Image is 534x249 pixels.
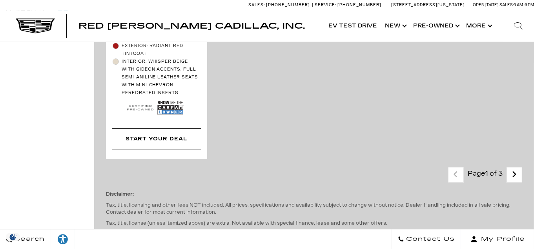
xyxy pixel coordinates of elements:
a: Red [PERSON_NAME] Cadillac, Inc. [78,22,305,30]
a: next page [506,168,523,182]
a: Explore your accessibility options [51,229,75,249]
a: Sales: [PHONE_NUMBER] [248,3,312,7]
span: 9 AM-6 PM [514,2,534,7]
button: Open user profile menu [461,229,534,249]
strong: Disclaimer: [106,191,134,197]
span: Exterior: Radiant Red Tintcoat [122,42,201,58]
span: Open [DATE] [473,2,499,7]
a: Contact Us [392,229,461,249]
div: Search [503,10,534,42]
a: Service: [PHONE_NUMBER] [312,3,383,7]
span: Interior: Whisper Beige with Gideon accents, Full semi-aniline leather seats with mini-chevron pe... [122,58,201,97]
span: Sales: [499,2,514,7]
span: Service: [315,2,336,7]
span: [PHONE_NUMBER] [266,2,310,7]
div: Start Your Deal [112,128,201,149]
a: Pre-Owned [409,10,462,42]
section: Click to Open Cookie Consent Modal [4,233,22,241]
div: Page 1 of 3 [464,167,507,183]
div: Start Your Deal [126,134,188,143]
img: Show Me the CARFAX 1-Owner Badge [157,99,184,116]
p: Tax, title, license (unless itemized above) are extra. Not available with special finance, lease ... [106,220,522,227]
a: [STREET_ADDRESS][US_STATE] [391,2,465,7]
a: EV Test Drive [324,10,381,42]
div: Explore your accessibility options [51,233,75,245]
span: [PHONE_NUMBER] [337,2,381,7]
img: Opt-Out Icon [4,233,22,241]
span: My Profile [478,234,525,245]
span: Sales: [248,2,265,7]
span: Contact Us [404,234,455,245]
a: New [381,10,409,42]
span: Search [12,234,45,245]
img: Cadillac Dark Logo with Cadillac White Text [16,18,55,33]
img: Cadillac Certified Used Vehicle [127,101,154,114]
p: Tax, title, licensing and other fees NOT included. All prices, specifications and availability su... [106,202,522,216]
button: More [462,10,495,42]
span: Red [PERSON_NAME] Cadillac, Inc. [78,21,305,31]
